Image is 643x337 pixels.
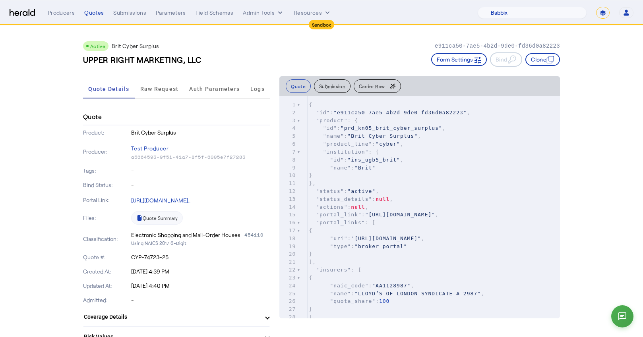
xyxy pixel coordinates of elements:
[131,282,270,290] p: [DATE] 4:40 PM
[279,124,297,132] div: 4
[279,132,297,140] div: 5
[279,266,297,274] div: 22
[279,290,297,298] div: 25
[316,117,347,123] span: "product"
[279,96,560,318] herald-code-block: quote
[316,188,344,194] span: "status"
[323,125,337,131] span: "id"
[83,307,270,326] mat-expansion-panel-header: Coverage Details
[244,231,270,239] div: 454110
[131,239,270,247] p: Using NAICS 2017 6-Digit
[309,243,407,249] span: :
[131,167,270,175] p: -
[279,313,297,321] div: 28
[309,259,316,265] span: ],
[309,251,312,257] span: }
[131,197,190,204] a: [URL][DOMAIN_NAME]..
[309,117,358,123] span: : {
[83,296,130,304] p: Admitted:
[309,157,403,163] span: : ,
[279,305,297,313] div: 27
[112,42,159,50] p: Brit Cyber Surplus
[48,9,75,17] div: Producers
[316,212,362,218] span: "portal_link"
[376,141,400,147] span: "cyber"
[525,53,560,66] button: Clone
[113,9,146,17] div: Submissions
[131,211,183,225] a: Quote Summary
[309,188,379,194] span: : ,
[309,102,312,108] span: {
[279,109,297,117] div: 2
[83,268,130,275] p: Created At:
[279,297,297,305] div: 26
[309,275,312,281] span: {
[309,291,484,297] span: : ,
[309,227,312,233] span: {
[279,171,297,179] div: 10
[294,9,331,17] button: Resources dropdown menu
[131,231,240,239] div: Electronic Shopping and Mail-Order Houses
[490,52,522,67] button: Bind
[354,79,401,93] button: Carrier Raw
[372,283,411,289] span: "AA1128987"
[330,283,368,289] span: "naic_code"
[323,133,344,139] span: "name"
[279,250,297,258] div: 20
[309,165,376,171] span: :
[83,112,102,121] h4: Quote
[330,291,351,297] span: "name"
[131,296,270,304] p: -
[83,282,130,290] p: Updated At:
[354,291,481,297] span: "LLOYD’S OF LONDON SYNDICATE # 2987"
[279,164,297,172] div: 9
[351,204,365,210] span: null
[88,86,129,92] span: Quote Details
[348,188,376,194] span: "active"
[140,86,179,92] span: Raw Request
[83,253,130,261] p: Quote #:
[333,110,467,116] span: "e911ca50-7ae5-4b2d-9de0-fd36d0a82223"
[279,235,297,243] div: 18
[351,235,421,241] span: "[URL][DOMAIN_NAME]"
[354,243,407,249] span: "broker_portal"
[131,253,270,261] p: CYP-74723-25
[279,179,297,187] div: 11
[309,220,376,225] span: : [
[314,79,351,93] button: Submission
[309,212,439,218] span: : ,
[309,141,403,147] span: : ,
[83,148,130,156] p: Producer:
[309,306,312,312] span: }
[359,84,385,89] span: Carrier Raw
[131,181,270,189] p: -
[189,86,240,92] span: Auth Parameters
[243,9,284,17] button: internal dropdown menu
[330,235,347,241] span: "uri"
[279,282,297,290] div: 24
[83,129,130,137] p: Product:
[279,101,297,109] div: 1
[323,149,369,155] span: "institution"
[309,267,362,273] span: : [
[316,110,330,116] span: "id"
[279,274,297,282] div: 23
[309,20,335,29] div: Sandbox
[309,110,470,116] span: : ,
[431,53,487,66] button: Form Settings
[279,140,297,148] div: 6
[131,154,270,160] p: a5664593-9f51-41a7-8f5f-6005e7f27283
[330,157,344,163] span: "id"
[316,196,372,202] span: "status_details"
[348,133,418,139] span: "Brit Cyber Surplus"
[330,298,376,304] span: "quota_share"
[309,298,389,304] span: :
[330,165,351,171] span: "name"
[341,125,442,131] span: "prd_kn05_brit_cyber_surplus"
[90,43,105,49] span: Active
[309,204,368,210] span: : ,
[309,125,445,131] span: : ,
[348,157,400,163] span: "ins_ugb5_brit"
[83,214,130,222] p: Files:
[84,313,260,321] mat-panel-title: Coverage Details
